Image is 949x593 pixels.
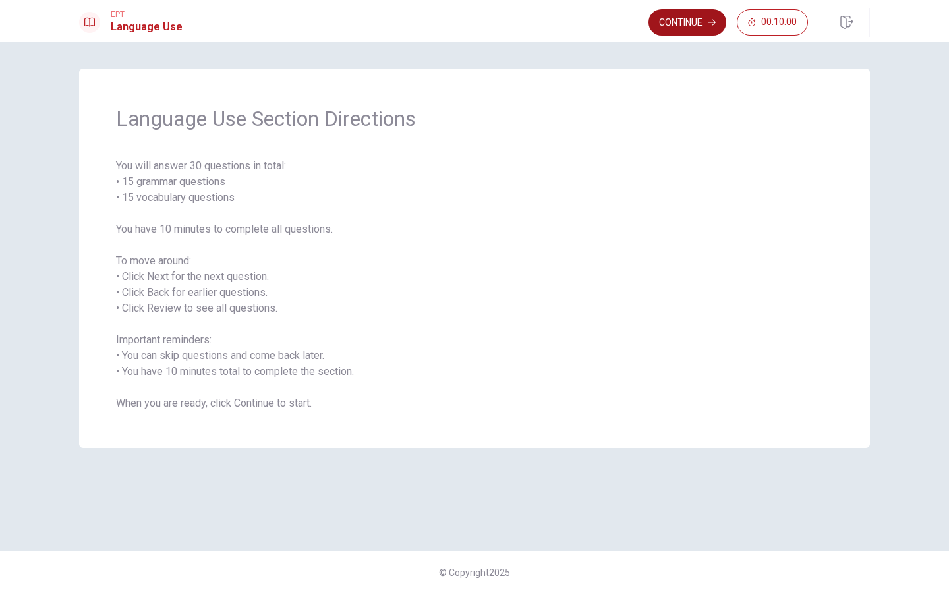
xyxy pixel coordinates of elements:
[648,9,726,36] button: Continue
[439,567,510,578] span: © Copyright 2025
[116,158,833,411] span: You will answer 30 questions in total: • 15 grammar questions • 15 vocabulary questions You have ...
[761,17,797,28] span: 00:10:00
[111,10,183,19] span: EPT
[111,19,183,35] h1: Language Use
[116,105,833,132] span: Language Use Section Directions
[737,9,808,36] button: 00:10:00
